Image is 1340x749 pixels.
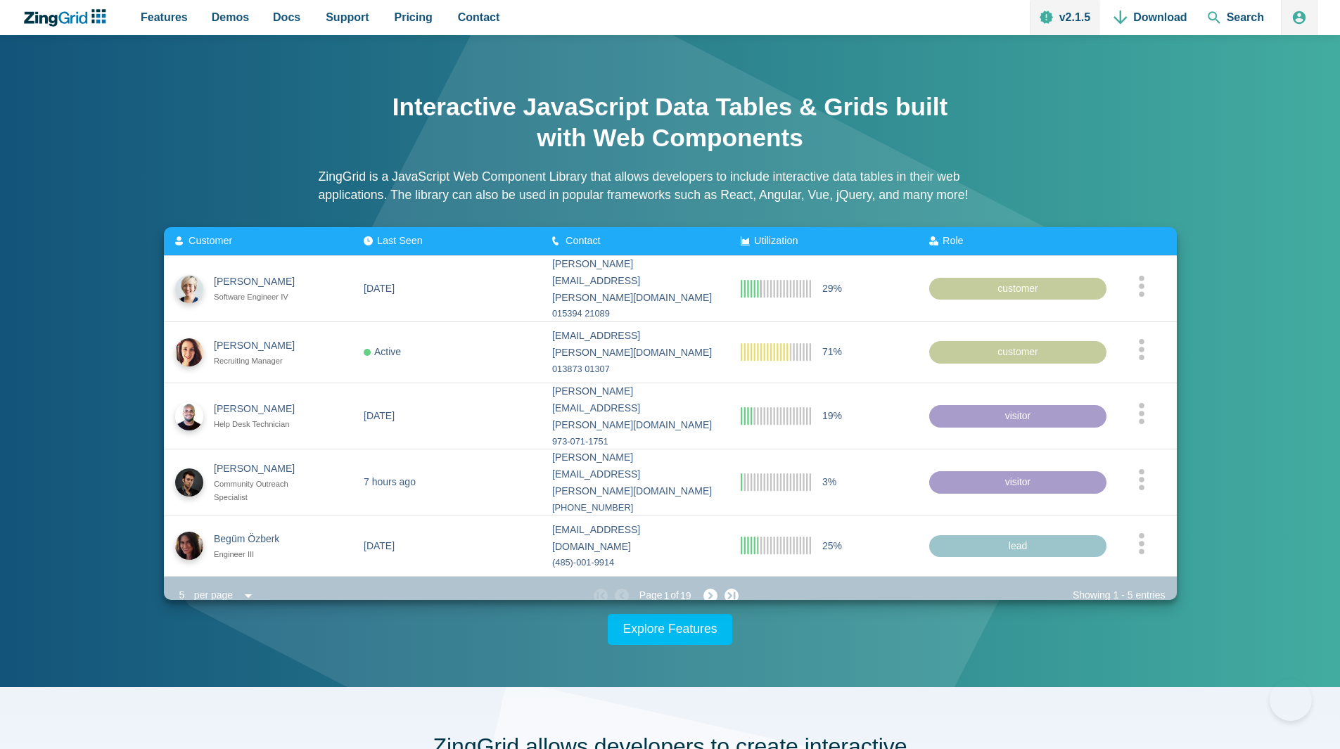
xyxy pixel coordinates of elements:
div: [EMAIL_ADDRESS][PERSON_NAME][DOMAIN_NAME] [552,328,718,361]
span: Docs [273,8,300,27]
div: per page [189,586,238,606]
div: [PERSON_NAME] [214,274,307,290]
span: Contact [566,235,601,246]
zg-button: nextpage [696,589,717,603]
div: [PERSON_NAME] [214,401,307,418]
div: [PERSON_NAME][EMAIL_ADDRESS][PERSON_NAME][DOMAIN_NAME] [552,449,718,499]
div: visitor [929,405,1106,428]
span: Pricing [395,8,433,27]
div: Engineer III [214,548,307,561]
div: Active [364,344,401,361]
div: 7 hours ago [364,474,416,491]
div: [PERSON_NAME][EMAIL_ADDRESS][PERSON_NAME][DOMAIN_NAME] [552,256,718,306]
zg-text: 1 [664,592,670,600]
zg-text: 1 [1111,589,1122,601]
div: [EMAIL_ADDRESS][DOMAIN_NAME] [552,522,718,556]
div: customer [929,277,1106,300]
div: 013873 01307 [552,361,718,377]
div: [PERSON_NAME][EMAIL_ADDRESS][PERSON_NAME][DOMAIN_NAME] [552,383,718,433]
div: Recruiting Manager [214,354,307,367]
div: Help Desk Technician [214,418,307,431]
iframe: Help Scout Beacon - Open [1270,679,1312,721]
span: 25% [822,537,842,554]
span: Contact [458,8,500,27]
h1: Interactive JavaScript Data Tables & Grids built with Web Components [389,91,952,153]
span: 29% [822,280,842,297]
div: (485)-001-9914 [552,555,718,570]
span: Utilization [754,235,798,246]
div: customer [929,341,1106,364]
div: lead [929,534,1106,557]
div: [PERSON_NAME] [214,461,307,478]
zg-text: 19 [680,592,691,600]
div: 973-071-1751 [552,433,718,449]
span: Last Seen [377,235,423,246]
zg-button: lastpage [725,589,739,603]
span: Role [943,235,964,246]
span: 71% [822,344,842,361]
zg-button: firstpage [594,589,608,603]
div: visitor [929,471,1106,494]
div: Community Outreach Specialist [214,477,307,504]
div: [PERSON_NAME] [214,338,307,354]
span: Demos [212,8,249,27]
a: ZingChart Logo. Click to return to the homepage [23,9,113,27]
div: [DATE] [364,408,395,425]
zg-text: 5 [1125,589,1136,601]
div: Showing - entries [1073,587,1166,604]
div: Software Engineer IV [214,290,307,304]
span: 3% [822,474,836,491]
div: 015394 21089 [552,306,718,321]
zg-button: prevpage [615,589,636,603]
div: [PHONE_NUMBER] [552,499,718,515]
span: Customer [189,235,232,246]
div: Begüm Özberk [214,531,307,548]
a: Explore Features [608,614,733,645]
span: Features [141,8,188,27]
p: ZingGrid is a JavaScript Web Component Library that allows developers to include interactive data... [319,167,1022,205]
div: [DATE] [364,537,395,554]
div: 5 [175,586,189,606]
span: Support [326,8,369,27]
div: [DATE] [364,280,395,297]
span: of [670,587,679,604]
span: Page [639,587,663,604]
span: 19% [822,408,842,425]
